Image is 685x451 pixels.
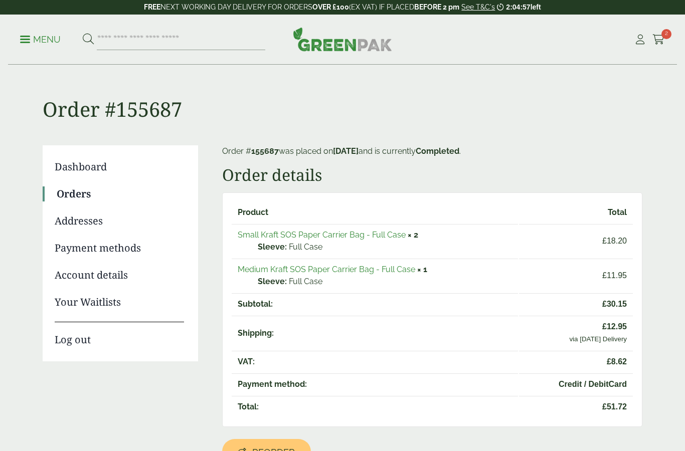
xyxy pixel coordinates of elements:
th: VAT: [232,351,518,372]
i: My Account [634,35,646,45]
bdi: 18.20 [602,237,627,245]
span: £ [607,357,611,366]
a: See T&C's [461,3,495,11]
span: 12.95 [525,321,627,333]
th: Subtotal: [232,293,518,315]
a: Your Waitlists [55,295,184,310]
span: 30.15 [525,298,627,310]
strong: × 2 [408,230,418,240]
strong: × 1 [417,265,427,274]
span: £ [602,300,607,308]
a: Payment methods [55,241,184,256]
strong: OVER £100 [312,3,349,11]
a: Log out [55,322,184,347]
th: Total [519,202,633,223]
p: Order # was placed on and is currently . [222,145,642,157]
a: Addresses [55,213,184,229]
a: Small Kraft SOS Paper Carrier Bag - Full Case [238,230,406,240]
p: Full Case [258,241,512,253]
span: £ [602,271,607,280]
mark: Completed [416,146,459,156]
span: £ [602,402,607,411]
bdi: 11.95 [602,271,627,280]
strong: FREE [144,3,160,11]
strong: Sleeve: [258,276,287,288]
small: via [DATE] Delivery [569,335,627,343]
a: Menu [20,34,61,44]
span: 2:04:57 [506,3,530,11]
p: Menu [20,34,61,46]
mark: 155687 [251,146,279,156]
strong: BEFORE 2 pm [414,3,459,11]
a: Orders [57,186,184,201]
th: Product [232,202,518,223]
span: 8.62 [525,356,627,368]
span: 2 [661,29,671,39]
i: Cart [652,35,665,45]
strong: Sleeve: [258,241,287,253]
h1: Order #155687 [43,65,642,121]
span: left [531,3,541,11]
span: 51.72 [525,401,627,413]
span: £ [602,322,607,331]
a: Dashboard [55,159,184,174]
p: Full Case [258,276,512,288]
a: 2 [652,32,665,47]
td: Credit / DebitCard [519,373,633,395]
img: GreenPak Supplies [293,27,392,51]
a: Account details [55,268,184,283]
a: Medium Kraft SOS Paper Carrier Bag - Full Case [238,265,415,274]
th: Payment method: [232,373,518,395]
th: Shipping: [232,316,518,350]
span: £ [602,237,607,245]
mark: [DATE] [333,146,359,156]
th: Total: [232,396,518,417]
h2: Order details [222,165,642,184]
